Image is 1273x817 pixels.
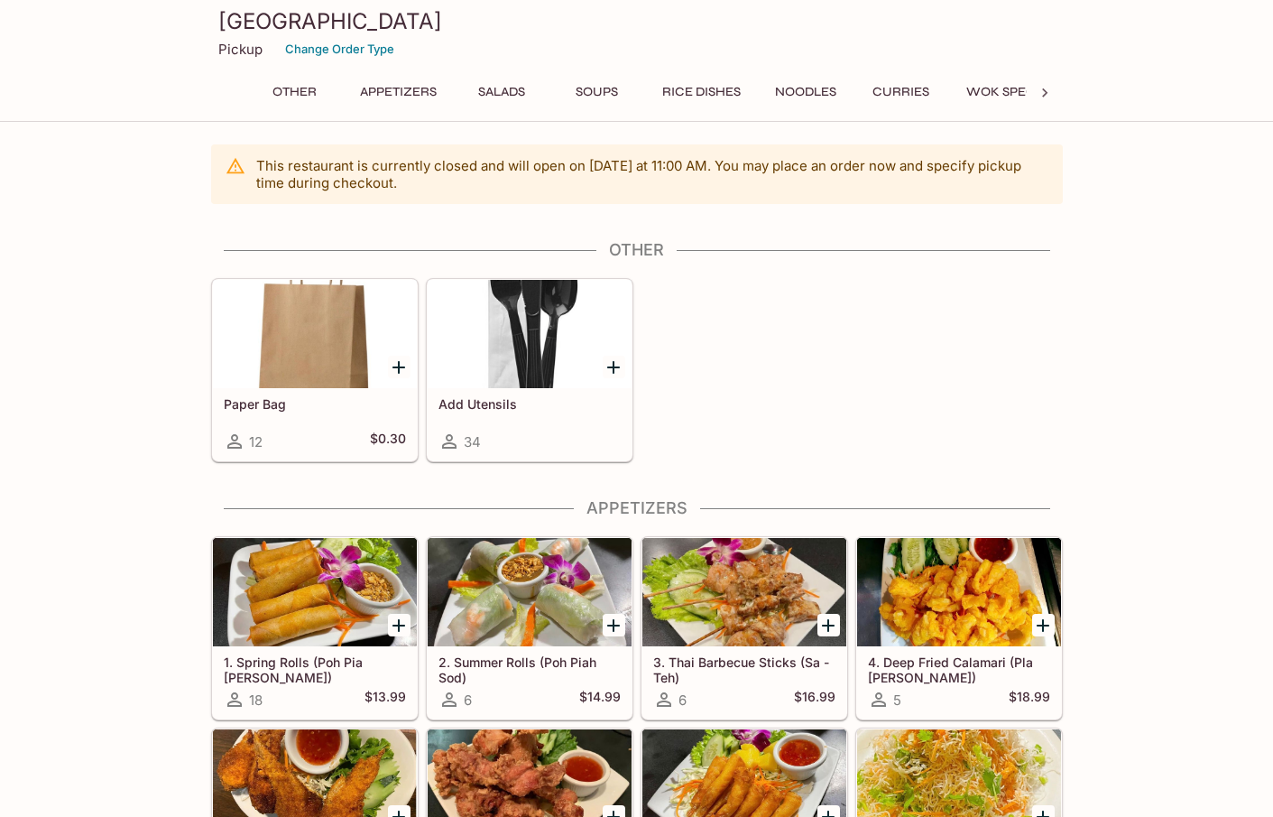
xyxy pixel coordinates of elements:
div: Add Utensils [428,280,632,388]
p: Pickup [218,41,263,58]
h5: $16.99 [794,689,835,710]
h5: $14.99 [579,689,621,710]
h4: Appetizers [211,498,1063,518]
h5: 2. Summer Rolls (Poh Piah Sod) [438,655,621,684]
span: 18 [249,692,263,709]
a: 3. Thai Barbecue Sticks (Sa - Teh)6$16.99 [641,537,847,720]
h5: Paper Bag [224,396,406,412]
h4: Other [211,240,1063,260]
button: Rice Dishes [652,79,751,105]
h5: 4. Deep Fried Calamari (Pla [PERSON_NAME]) [868,655,1050,684]
button: Add Add Utensils [603,356,625,378]
div: Paper Bag [213,280,417,388]
h5: $13.99 [364,689,406,710]
h3: [GEOGRAPHIC_DATA] [218,7,1056,35]
button: Soups [557,79,638,105]
h5: Add Utensils [438,396,621,412]
button: Add Paper Bag [388,356,410,378]
button: Curries [861,79,942,105]
div: 2. Summer Rolls (Poh Piah Sod) [428,538,632,646]
button: Other [254,79,336,105]
span: 34 [464,433,481,450]
h5: 3. Thai Barbecue Sticks (Sa - Teh) [653,655,835,684]
button: Appetizers [350,79,447,105]
a: Add Utensils34 [427,279,632,461]
button: Add 2. Summer Rolls (Poh Piah Sod) [603,614,625,636]
div: 1. Spring Rolls (Poh Pia Tod) [213,538,417,646]
button: Add 4. Deep Fried Calamari (Pla Meuk Tod) [1032,614,1055,636]
span: 6 [678,692,687,709]
button: Add 1. Spring Rolls (Poh Pia Tod) [388,614,410,636]
div: 4. Deep Fried Calamari (Pla Meuk Tod) [857,538,1061,646]
a: 1. Spring Rolls (Poh Pia [PERSON_NAME])18$13.99 [212,537,418,720]
span: 12 [249,433,263,450]
button: Salads [461,79,542,105]
a: 4. Deep Fried Calamari (Pla [PERSON_NAME])5$18.99 [856,537,1062,720]
button: Wok Specialties [956,79,1090,105]
h5: 1. Spring Rolls (Poh Pia [PERSON_NAME]) [224,655,406,684]
button: Noodles [765,79,846,105]
h5: $18.99 [1009,689,1050,710]
span: 5 [893,692,901,709]
a: Paper Bag12$0.30 [212,279,418,461]
span: 6 [464,692,472,709]
p: This restaurant is currently closed and will open on [DATE] at 11:00 AM . You may place an order ... [256,157,1048,191]
a: 2. Summer Rolls (Poh Piah Sod)6$14.99 [427,537,632,720]
div: 3. Thai Barbecue Sticks (Sa - Teh) [642,538,846,646]
button: Add 3. Thai Barbecue Sticks (Sa - Teh) [817,614,840,636]
button: Change Order Type [277,35,402,63]
h5: $0.30 [370,431,406,452]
